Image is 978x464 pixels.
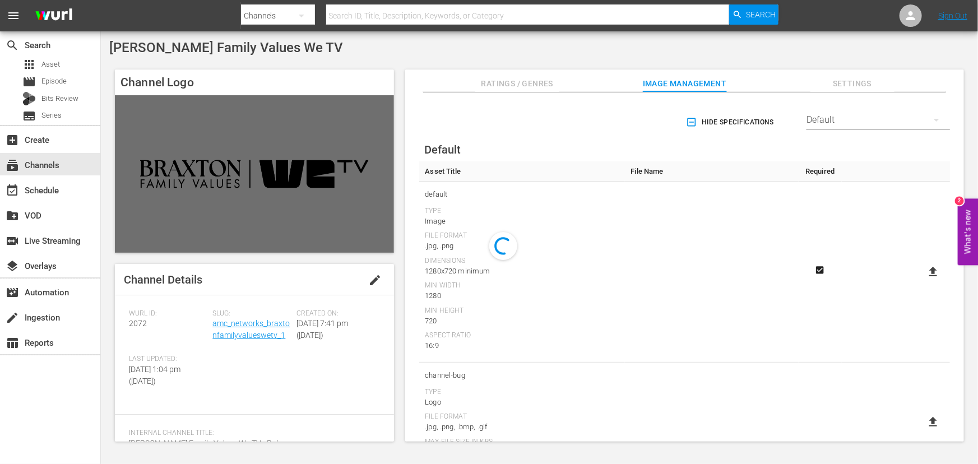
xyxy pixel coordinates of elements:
span: Internal Channel Title: [129,429,374,438]
span: [DATE] 1:04 pm ([DATE]) [129,365,180,386]
span: Reports [6,336,19,350]
span: Automation [6,286,19,299]
span: Bits Review [41,93,78,104]
span: Settings [810,77,894,91]
div: Max File Size In Kbs [425,438,619,447]
a: Sign Out [938,11,967,20]
span: Ingestion [6,311,19,324]
button: Hide Specifications [684,106,778,138]
span: Wurl ID: [129,309,207,318]
span: Channels [6,159,19,172]
span: Asset [22,58,36,71]
div: 1280x720 minimum [425,266,619,277]
span: [PERSON_NAME] Family Values We TV [109,40,343,55]
span: Asset [41,59,60,70]
div: Aspect Ratio [425,331,619,340]
svg: Required [813,265,827,275]
span: Created On: [296,309,374,318]
div: .jpg, .png, .bmp, .gif [425,421,619,433]
div: Type [425,388,619,397]
span: menu [7,9,20,22]
div: Min Height [425,307,619,315]
div: 1280 [425,290,619,301]
span: Live Streaming [6,234,19,248]
span: Channel Details [124,273,202,286]
span: channel-bug [425,368,619,383]
div: 720 [425,315,619,327]
button: edit [361,267,388,294]
span: Search [6,39,19,52]
h4: Channel Logo [115,69,394,95]
th: File Name [625,161,798,182]
button: Open Feedback Widget [958,199,978,266]
th: Required [799,161,842,182]
img: Braxton Family Values We TV [115,95,394,252]
div: File Format [425,412,619,421]
div: Bits Review [22,92,36,105]
div: .jpg, .png [425,240,619,252]
span: Create [6,133,19,147]
span: Hide Specifications [688,117,774,128]
span: edit [368,273,382,287]
span: Slug: [212,309,290,318]
button: Search [729,4,778,25]
img: ans4CAIJ8jUAAAAAAAAAAAAAAAAAAAAAAAAgQb4GAAAAAAAAAAAAAAAAAAAAAAAAJMjXAAAAAAAAAAAAAAAAAAAAAAAAgAT5G... [27,3,81,29]
div: Image [425,216,619,227]
div: Logo [425,397,619,408]
div: 2 [955,197,964,206]
span: [DATE] 7:41 pm ([DATE]) [296,319,348,340]
a: amc_networks_braxtonfamilyvalueswetv_1 [212,319,290,340]
span: 2072 [129,319,147,328]
span: Episode [41,76,67,87]
span: Schedule [6,184,19,197]
div: 16:9 [425,340,619,351]
div: Default [806,104,950,136]
div: Min Width [425,281,619,290]
span: Episode [22,75,36,89]
div: Type [425,207,619,216]
span: Series [41,110,62,121]
span: Ratings / Genres [475,77,559,91]
th: Asset Title [419,161,625,182]
span: Image Management [643,77,727,91]
span: default [425,187,619,202]
div: Dimensions [425,257,619,266]
span: Last Updated: [129,355,207,364]
span: Overlays [6,259,19,273]
div: File Format [425,231,619,240]
span: Series [22,109,36,123]
span: Search [746,4,776,25]
span: [PERSON_NAME] Family Values We TV - Roku [129,439,285,448]
span: VOD [6,209,19,222]
span: Default [424,143,461,156]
